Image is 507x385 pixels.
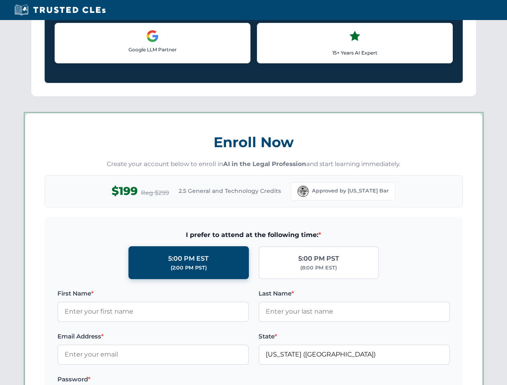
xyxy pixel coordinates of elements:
img: Google [146,30,159,43]
input: Florida (FL) [259,344,450,365]
span: Reg $299 [141,188,169,198]
p: Create your account below to enroll in and start learning immediately. [45,160,463,169]
div: (2:00 PM PST) [171,264,207,272]
p: 15+ Years AI Expert [264,49,446,57]
img: Trusted CLEs [12,4,108,16]
span: 2.5 General and Technology Credits [179,186,281,195]
input: Enter your email [57,344,249,365]
span: I prefer to attend at the following time: [57,230,450,240]
div: (8:00 PM EST) [300,264,337,272]
p: Google LLM Partner [61,46,244,53]
label: First Name [57,289,249,298]
label: State [259,332,450,341]
div: 5:00 PM PST [298,253,339,264]
label: Email Address [57,332,249,341]
input: Enter your last name [259,302,450,322]
label: Last Name [259,289,450,298]
input: Enter your first name [57,302,249,322]
span: Approved by [US_STATE] Bar [312,187,389,195]
label: Password [57,375,249,384]
img: Florida Bar [297,186,309,197]
div: 5:00 PM EST [168,253,209,264]
strong: AI in the Legal Profession [223,160,306,168]
h3: Enroll Now [45,130,463,155]
span: $199 [112,182,138,200]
